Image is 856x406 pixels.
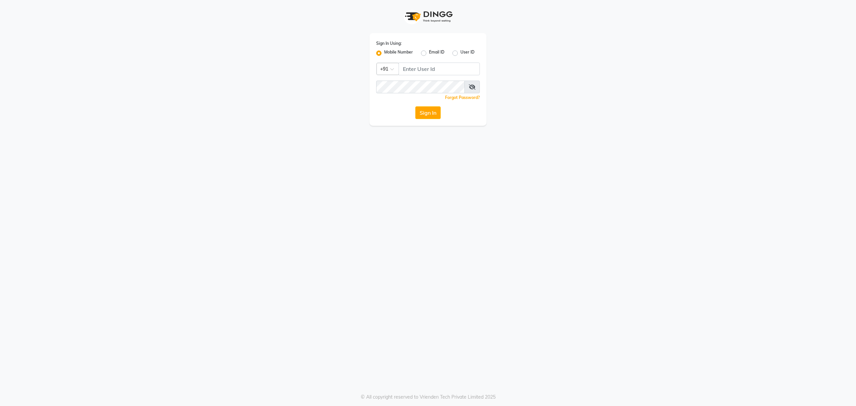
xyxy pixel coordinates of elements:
img: logo1.svg [401,7,455,26]
button: Sign In [415,106,441,119]
input: Username [376,81,465,93]
label: Email ID [429,49,444,57]
label: Mobile Number [384,49,413,57]
label: Sign In Using: [376,40,402,46]
label: User ID [460,49,474,57]
a: Forgot Password? [445,95,480,100]
input: Username [399,63,480,75]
